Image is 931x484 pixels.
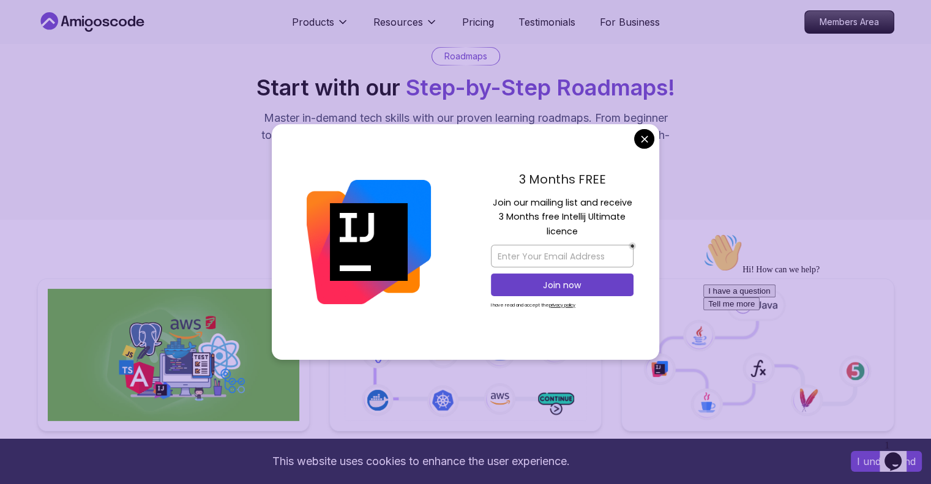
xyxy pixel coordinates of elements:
a: Testimonials [518,15,575,29]
a: Pricing [462,15,494,29]
img: Full Stack Professional v2 [48,289,299,421]
button: Accept cookies [851,451,922,472]
div: 👋Hi! How can we help?I have a questionTell me more [5,5,225,82]
img: :wave: [5,5,44,44]
span: Hi! How can we help? [5,37,121,46]
button: Resources [373,15,438,39]
span: Step-by-Step Roadmaps! [406,74,675,101]
p: Products [292,15,334,29]
button: Tell me more [5,69,61,82]
button: I have a question [5,56,77,69]
p: Members Area [805,11,894,33]
iframe: chat widget [698,228,919,429]
a: For Business [600,15,660,29]
div: This website uses cookies to enhance the user experience. [9,448,832,475]
button: Products [292,15,349,39]
h2: Start with our [256,75,675,100]
p: Roadmaps [444,50,487,62]
a: Members Area [804,10,894,34]
p: Resources [373,15,423,29]
iframe: chat widget [880,435,919,472]
p: Master in-demand tech skills with our proven learning roadmaps. From beginner to expert, follow s... [260,110,671,161]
